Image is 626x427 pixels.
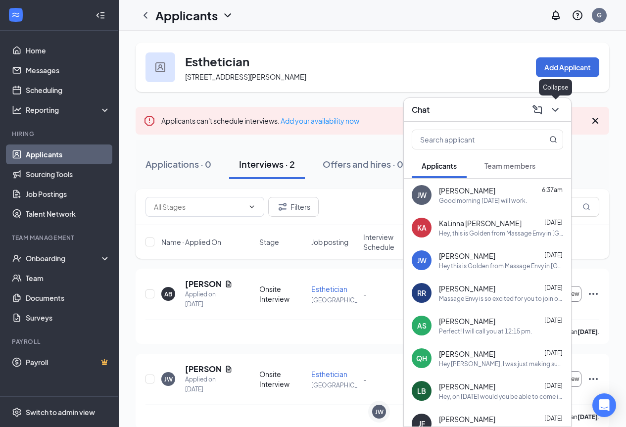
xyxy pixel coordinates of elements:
div: Applications · 0 [145,158,211,170]
div: Reporting [26,105,111,115]
span: [DATE] [544,251,563,259]
span: Applicants can't schedule interviews. [161,116,359,125]
svg: WorkstreamLogo [11,10,21,20]
div: Good morning [DATE] will work. [439,196,527,205]
svg: QuestionInfo [572,9,583,21]
a: Surveys [26,308,110,328]
div: Offers and hires · 0 [323,158,403,170]
div: Hey [PERSON_NAME], I was just making sure it is supposed to be a phone interview correct?? [439,360,563,368]
svg: Notifications [550,9,562,21]
div: JW [164,375,173,383]
button: Add Applicant [536,57,599,77]
span: Applicants [422,161,457,170]
p: [GEOGRAPHIC_DATA] [311,296,357,304]
span: [PERSON_NAME] [439,251,495,261]
div: JW [417,190,427,200]
div: QH [416,353,427,363]
a: Job Postings [26,184,110,204]
h5: [PERSON_NAME] [185,279,221,289]
svg: UserCheck [12,253,22,263]
a: Talent Network [26,204,110,224]
input: All Stages [154,201,244,212]
span: [PERSON_NAME] [439,284,495,293]
svg: Ellipses [587,373,599,385]
div: Onboarding [26,253,102,263]
span: [DATE] [544,415,563,422]
a: PayrollCrown [26,352,110,372]
span: Esthetician [311,285,347,293]
span: [DATE] [544,317,563,324]
svg: Analysis [12,105,22,115]
h3: Chat [412,104,430,115]
div: RR [417,288,426,298]
a: Documents [26,288,110,308]
span: [PERSON_NAME] [439,381,495,391]
div: Switch to admin view [26,407,95,417]
a: Applicants [26,144,110,164]
div: Onsite Interview [259,284,305,304]
div: G [597,11,602,19]
svg: MagnifyingGlass [549,136,557,143]
span: [DATE] [544,349,563,357]
button: ChevronDown [547,102,563,118]
div: Interviews · 2 [239,158,295,170]
svg: ChevronDown [248,203,256,211]
span: [PERSON_NAME] [439,316,495,326]
a: Scheduling [26,80,110,100]
div: Hey, on [DATE] would you be able to come in at 12 instead of 1? [439,392,563,401]
span: Team members [484,161,535,170]
span: [DATE] [544,382,563,389]
h1: Applicants [155,7,218,24]
div: Massage Envy is so excited for you to join our team! Do you know anyone else who might be interes... [439,294,563,303]
svg: Collapse [96,10,105,20]
svg: Document [225,365,233,373]
div: Payroll [12,337,108,346]
div: Hey this is Golden from Massage Envy in [GEOGRAPHIC_DATA]. I tried reaching out to you on the num... [439,262,563,270]
div: JW [417,255,427,265]
span: [STREET_ADDRESS][PERSON_NAME] [185,72,306,81]
a: Home [26,41,110,60]
svg: Cross [589,115,601,127]
span: 6:37am [542,186,563,193]
img: user icon [155,62,165,72]
div: Perfect! I will call you at 12:15 pm. [439,327,532,335]
span: [PERSON_NAME] [439,414,495,424]
span: Stage [259,237,279,247]
span: [PERSON_NAME] [439,186,495,195]
div: AS [417,321,427,331]
b: [DATE] [578,413,598,421]
a: Messages [26,60,110,80]
span: [PERSON_NAME] [439,349,495,359]
a: Sourcing Tools [26,164,110,184]
div: Applied on [DATE] [185,375,233,394]
span: Job posting [311,237,348,247]
a: Team [26,268,110,288]
div: Team Management [12,234,108,242]
svg: Settings [12,407,22,417]
div: Applied on [DATE] [185,289,233,309]
svg: MagnifyingGlass [582,203,590,211]
svg: ChevronDown [549,104,561,116]
div: Collapse [539,79,572,95]
b: [DATE] [578,328,598,335]
span: [DATE] [544,219,563,226]
div: Hey, this is Golden from Massage Envy in [GEOGRAPHIC_DATA]. I reached out to you on both numbers ... [439,229,563,237]
svg: ChevronDown [222,9,234,21]
button: Filter Filters [268,197,319,217]
a: Add your availability now [281,116,359,125]
h3: Esthetician [185,53,249,70]
svg: Error [144,115,155,127]
button: ComposeMessage [530,102,545,118]
div: KA [417,223,427,233]
input: Search applicant [412,130,530,149]
span: Interview Schedule [363,232,409,252]
div: LB [417,386,426,396]
svg: ChevronLeft [140,9,151,21]
div: Onsite Interview [259,369,305,389]
div: JW [375,408,384,416]
svg: Filter [277,201,289,213]
span: [DATE] [544,284,563,291]
svg: ComposeMessage [531,104,543,116]
span: Name · Applied On [161,237,221,247]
